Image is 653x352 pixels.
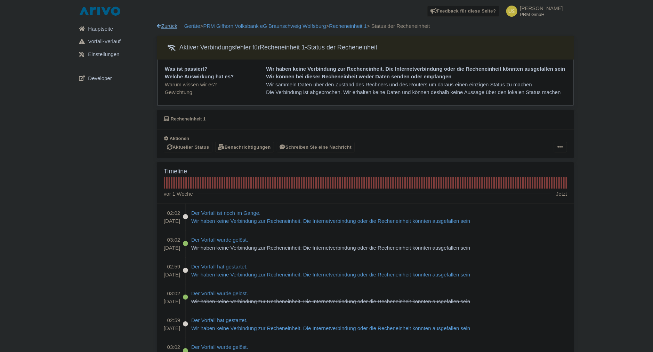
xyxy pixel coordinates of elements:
[184,23,200,29] a: Geräte
[329,23,367,29] a: Recheneinheit 1
[191,236,470,244] div: Der Vorfall wurde gelöst.
[88,38,120,46] span: Vorfall-Verlauf
[264,73,569,81] div: Wir können bei dieser Recheneinheit weder Daten senden oder empfangen
[164,244,180,252] p: [DATE]
[163,73,264,81] div: Welche Auswirkung hat es?
[164,41,377,54] h3: Aktiver Verbindungsfehler für -
[73,35,157,48] a: Vorfall-Verlauf
[520,12,563,17] small: PRM GmbH
[191,298,470,306] p: Wir haben keine Verbindung zur Recheneinheit. Die Internetverbindung oder die Recheneinheit könnt...
[264,81,569,89] div: Wir sammeln Daten über den Zustand des Rechners und des Routers um daraus einen einzigen Status z...
[556,190,567,198] p: Jetzt
[191,263,567,279] a: Der Vorfall hat gestartet. Wir haben keine Verbindung zur Recheneinheit. Die Internetverbindung o...
[73,48,157,61] a: Einstellungen
[164,298,180,306] p: [DATE]
[164,217,180,225] p: [DATE]
[191,316,470,324] div: Der Vorfall hat gestartet.
[203,23,326,29] a: PRM Gifhorn Volksbank eG Braunschweig Wolfsburg
[264,65,569,73] div: Wir haben keine Verbindung zur Recheneinheit. Die Internetverbindung oder die Recheneinheit könnt...
[191,343,470,351] div: Der Vorfall wurde gelöst.
[191,324,470,333] p: Wir haben keine Verbindung zur Recheneinheit. Die Internetverbindung oder die Recheneinheit könnt...
[215,142,274,152] a: Benachrichtigungen
[307,44,377,50] span: Status der Recheneinheit
[164,263,180,271] p: 02:59
[191,236,567,252] a: Der Vorfall wurde gelöst. Wir haben keine Verbindung zur Recheneinheit. Die Internetverbindung od...
[157,22,574,30] div: > > > Status der Recheneinheit
[157,23,177,29] a: Zurück
[164,236,180,244] p: 03:02
[78,6,122,17] img: logo
[264,88,569,96] div: Die Verbindung ist abgebrochen. Wir erhalten keine Daten und können deshalb keine Aussage über de...
[171,116,206,122] span: Recheneinheit 1
[163,88,264,96] div: Gewichtung
[170,136,189,141] span: Aktionen
[164,290,180,298] p: 03:02
[164,343,180,351] p: 03:02
[191,244,470,252] p: Wir haben keine Verbindung zur Recheneinheit. Die Internetverbindung oder die Recheneinheit könnt...
[163,81,264,89] div: Warum wissen wir es?
[191,209,567,225] a: Der Vorfall ist noch im Gange. Wir haben keine Verbindung zur Recheneinheit. Die Internetverbindu...
[277,142,355,152] a: Schreiben Sie eine Nachricht
[427,6,499,17] a: Feedback für diese Seite?
[164,316,180,324] p: 02:59
[73,22,157,36] a: Hauptseite
[164,271,180,279] p: [DATE]
[88,75,112,83] span: Developer
[191,290,567,305] a: Der Vorfall wurde gelöst. Wir haben keine Verbindung zur Recheneinheit. Die Internetverbindung od...
[88,50,119,58] span: Einstellungen
[191,217,470,225] p: Wir haben keine Verbindung zur Recheneinheit. Die Internetverbindung oder die Recheneinheit könnt...
[88,25,113,33] span: Hauptseite
[164,190,193,198] p: vor 1 Woche
[163,65,264,73] div: Was ist passiert?
[191,290,470,298] div: Der Vorfall wurde gelöst.
[164,209,180,217] p: 02:02
[260,44,305,50] span: Recheneinheit 1
[164,168,187,175] h3: Timeline
[73,72,157,85] a: Developer
[164,324,180,333] p: [DATE]
[191,263,470,271] div: Der Vorfall hat gestartet.
[191,209,470,217] div: Der Vorfall ist noch im Gange.
[191,271,470,279] p: Wir haben keine Verbindung zur Recheneinheit. Die Internetverbindung oder die Recheneinheit könnt...
[502,6,563,17] a: [PERSON_NAME] PRM GmbH
[191,316,567,332] a: Der Vorfall hat gestartet. Wir haben keine Verbindung zur Recheneinheit. Die Internetverbindung o...
[164,142,212,152] a: Aktueller Status
[520,5,563,11] span: [PERSON_NAME]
